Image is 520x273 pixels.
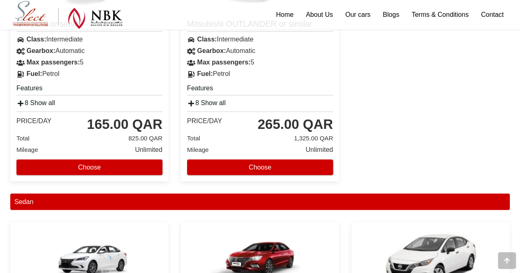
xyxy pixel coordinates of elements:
[181,45,339,57] div: Automatic
[187,134,200,141] span: Total
[187,159,333,175] button: Choose
[16,134,30,141] span: Total
[128,132,162,144] span: 825.00 QAR
[197,36,217,43] strong: Class:
[10,68,169,80] div: Petrol
[498,252,516,269] div: Go to top
[294,132,333,144] span: 1,325.00 QAR
[305,144,333,155] span: Unlimited
[10,57,169,68] div: 5
[12,1,122,29] img: Select Rent a Car
[258,116,333,132] div: 265.00 QAR
[197,47,226,54] strong: Gearbox:
[26,59,80,66] strong: Max passengers:
[16,84,162,95] h5: Features
[26,70,42,77] strong: Fuel:
[10,34,169,45] div: Intermediate
[87,116,162,132] div: 165.00 QAR
[26,47,55,54] strong: Gearbox:
[197,70,213,77] strong: Fuel:
[187,99,226,106] a: 8 Show all
[181,68,339,80] div: Petrol
[181,57,339,68] div: 5
[26,36,46,43] strong: Class:
[16,146,38,153] span: Mileage
[135,144,162,155] span: Unlimited
[187,146,209,153] span: Mileage
[16,159,162,175] button: Choose
[10,193,510,210] div: Sedan
[197,59,250,66] strong: Max passengers:
[181,34,339,45] div: Intermediate
[16,99,55,106] a: 8 Show all
[187,117,222,125] div: Price/day
[16,117,51,125] div: Price/day
[187,84,333,95] h5: Features
[10,45,169,57] div: Automatic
